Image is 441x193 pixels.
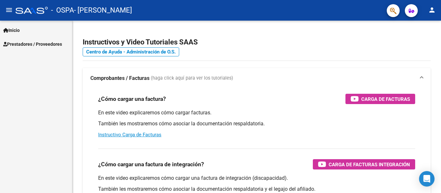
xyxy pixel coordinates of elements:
span: - OSPA [51,3,74,17]
p: En este video explicaremos cómo cargar facturas. [98,109,415,116]
h2: Instructivos y Video Tutoriales SAAS [83,36,431,48]
span: Carga de Facturas [361,95,410,103]
div: Open Intercom Messenger [419,171,435,187]
span: - [PERSON_NAME] [74,3,132,17]
button: Carga de Facturas [345,94,415,104]
mat-icon: person [428,6,436,14]
p: También les mostraremos cómo asociar la documentación respaldatoria. [98,120,415,127]
h3: ¿Cómo cargar una factura? [98,94,166,103]
a: Centro de Ayuda - Administración de O.S. [83,47,179,56]
p: En este video explicaremos cómo cargar una factura de integración (discapacidad). [98,175,415,182]
p: También les mostraremos cómo asociar la documentación respaldatoria y el legajo del afiliado. [98,186,415,193]
h3: ¿Cómo cargar una factura de integración? [98,160,204,169]
a: Instructivo Carga de Facturas [98,132,161,138]
span: Inicio [3,27,20,34]
mat-expansion-panel-header: Comprobantes / Facturas (haga click aquí para ver los tutoriales) [83,68,431,89]
span: Prestadores / Proveedores [3,41,62,48]
button: Carga de Facturas Integración [313,159,415,169]
strong: Comprobantes / Facturas [90,75,149,82]
span: Carga de Facturas Integración [329,160,410,169]
mat-icon: menu [5,6,13,14]
span: (haga click aquí para ver los tutoriales) [151,75,233,82]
